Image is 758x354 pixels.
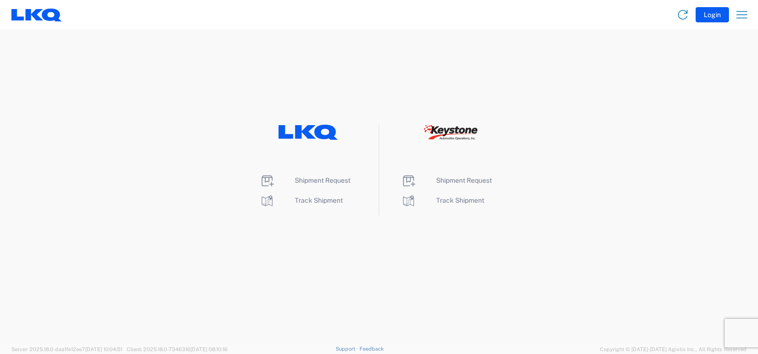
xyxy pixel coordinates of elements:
[401,197,484,204] a: Track Shipment
[85,346,122,352] span: [DATE] 10:04:51
[336,346,359,352] a: Support
[359,346,384,352] a: Feedback
[295,197,343,204] span: Track Shipment
[600,345,747,354] span: Copyright © [DATE]-[DATE] Agistix Inc., All Rights Reserved
[259,177,350,184] a: Shipment Request
[436,197,484,204] span: Track Shipment
[190,346,228,352] span: [DATE] 08:10:16
[295,177,350,184] span: Shipment Request
[11,346,122,352] span: Server: 2025.18.0-daa1fe12ee7
[127,346,228,352] span: Client: 2025.18.0-7346316
[401,177,492,184] a: Shipment Request
[259,197,343,204] a: Track Shipment
[696,7,729,22] button: Login
[436,177,492,184] span: Shipment Request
